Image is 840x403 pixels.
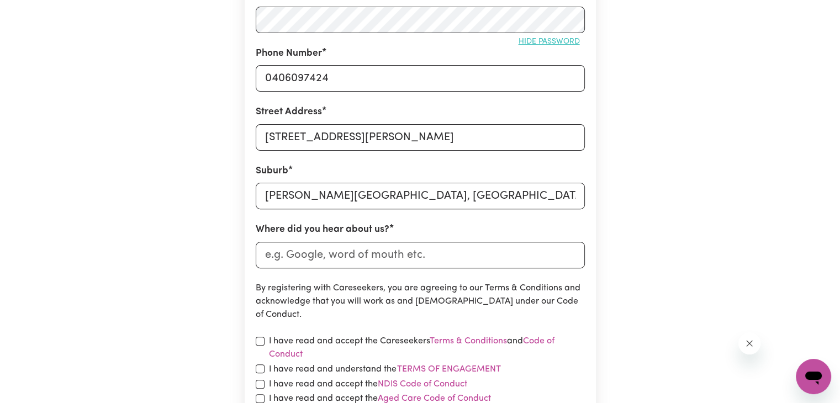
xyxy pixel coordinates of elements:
input: e.g. 221B Victoria St [256,124,585,151]
label: Suburb [256,164,288,178]
label: I have read and accept the [269,378,467,391]
button: Hide password [514,33,585,50]
input: e.g. North Bondi, New South Wales [256,183,585,209]
a: NDIS Code of Conduct [378,380,467,389]
a: Terms & Conditions [430,337,507,346]
label: Street Address [256,105,322,119]
span: Hide password [519,38,580,46]
label: I have read and accept the Careseekers and [269,335,585,361]
input: e.g. 0412 345 678 [256,65,585,92]
label: Where did you hear about us? [256,222,389,237]
a: Aged Care Code of Conduct [378,394,491,403]
label: I have read and understand the [269,362,501,377]
iframe: Button to launch messaging window [796,359,831,394]
a: Code of Conduct [269,337,554,359]
span: Need any help? [7,8,67,17]
label: Phone Number [256,46,322,61]
iframe: Close message [738,332,760,354]
input: e.g. Google, word of mouth etc. [256,242,585,268]
button: I have read and understand the [397,362,501,377]
p: By registering with Careseekers, you are agreeing to our Terms & Conditions and acknowledge that ... [256,282,585,321]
